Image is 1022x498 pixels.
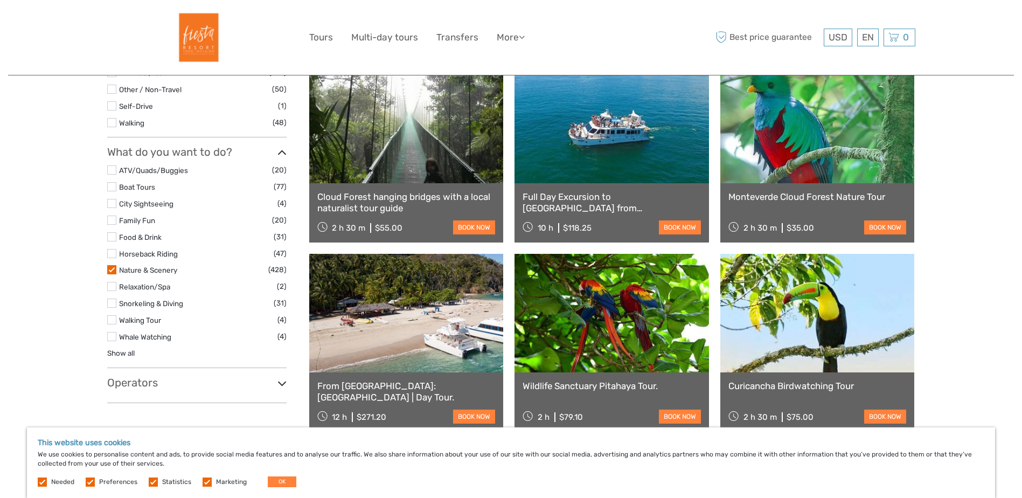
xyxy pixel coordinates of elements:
[268,264,287,276] span: (428)
[119,85,182,94] a: Other / Non-Travel
[274,231,287,243] span: (31)
[563,223,592,233] div: $118.25
[728,191,907,202] a: Monteverde Cloud Forest Nature Tour
[559,412,583,422] div: $79.10
[274,247,287,260] span: (47)
[119,282,170,291] a: Relaxation/Spa
[277,197,287,210] span: (4)
[27,427,995,498] div: We use cookies to personalise content and ads, to provide social media features and to analyse ou...
[728,381,907,391] a: Curicancha Birdwatching Tour
[278,100,287,112] span: (1)
[453,410,495,424] a: book now
[119,216,155,225] a: Family Fun
[268,476,296,487] button: OK
[119,68,165,77] a: Mini Bus / Car
[864,410,906,424] a: book now
[51,478,74,487] label: Needed
[787,223,814,233] div: $35.00
[107,376,287,389] h3: Operators
[523,381,701,391] a: Wildlife Sanctuary Pitahaya Tour.
[787,412,814,422] div: $75.00
[124,17,137,30] button: Open LiveChat chat widget
[277,330,287,343] span: (4)
[309,30,333,45] a: Tours
[119,316,161,324] a: Walking Tour
[332,412,347,422] span: 12 h
[107,146,287,158] h3: What do you want to do?
[119,233,162,241] a: Food & Drink
[357,412,386,422] div: $271.20
[277,314,287,326] span: (4)
[119,183,155,191] a: Boat Tours
[901,32,910,43] span: 0
[538,223,553,233] span: 10 h
[436,30,478,45] a: Transfers
[659,220,701,234] a: book now
[523,191,701,213] a: Full Day Excursion to [GEOGRAPHIC_DATA] from [GEOGRAPHIC_DATA]
[743,223,777,233] span: 2 h 30 m
[659,410,701,424] a: book now
[168,8,226,67] img: Fiesta Resort
[273,116,287,129] span: (48)
[119,250,178,258] a: Horseback Riding
[497,30,525,45] a: More
[375,223,402,233] div: $55.00
[274,181,287,193] span: (77)
[119,266,177,274] a: Nature & Scenery
[277,280,287,293] span: (2)
[119,166,188,175] a: ATV/Quads/Buggies
[538,412,550,422] span: 2 h
[829,32,847,43] span: USD
[119,299,183,308] a: Snorkeling & Diving
[453,220,495,234] a: book now
[351,30,418,45] a: Multi-day tours
[857,29,879,46] div: EN
[272,214,287,226] span: (20)
[119,119,144,127] a: Walking
[332,223,365,233] span: 2 h 30 m
[119,333,171,341] a: Whale Watching
[272,83,287,95] span: (50)
[107,349,135,357] a: Show all
[119,199,173,208] a: City Sightseeing
[38,438,984,447] h5: This website uses cookies
[162,478,191,487] label: Statistics
[274,297,287,309] span: (31)
[864,220,906,234] a: book now
[119,102,153,110] a: Self-Drive
[743,412,777,422] span: 2 h 30 m
[216,478,247,487] label: Marketing
[317,381,496,403] a: From [GEOGRAPHIC_DATA]: [GEOGRAPHIC_DATA] | Day Tour.
[99,478,137,487] label: Preferences
[713,29,821,46] span: Best price guarantee
[272,164,287,176] span: (20)
[15,19,122,27] p: We're away right now. Please check back later!
[317,191,496,213] a: Cloud Forest hanging bridges with a local naturalist tour guide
